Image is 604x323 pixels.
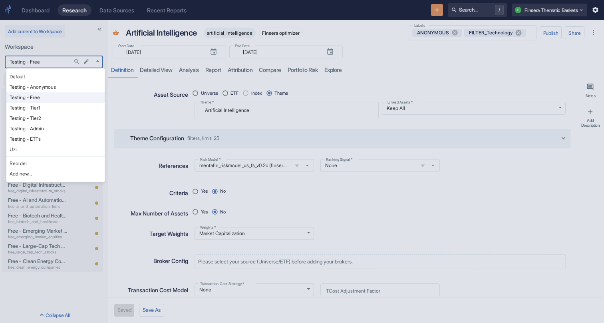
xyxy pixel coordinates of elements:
li: Reorder [6,158,105,169]
li: Testing - Anonymous [6,82,105,92]
li: Testing - Free [6,92,105,103]
li: Testing - Tier2 [6,113,105,124]
li: Testing - Tier1 [6,103,105,113]
li: Testing - ETFs [6,134,105,144]
li: Default [6,72,105,82]
li: Testing - Admin [6,124,105,134]
li: Uzi [6,144,105,155]
li: Add new... [6,169,105,179]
